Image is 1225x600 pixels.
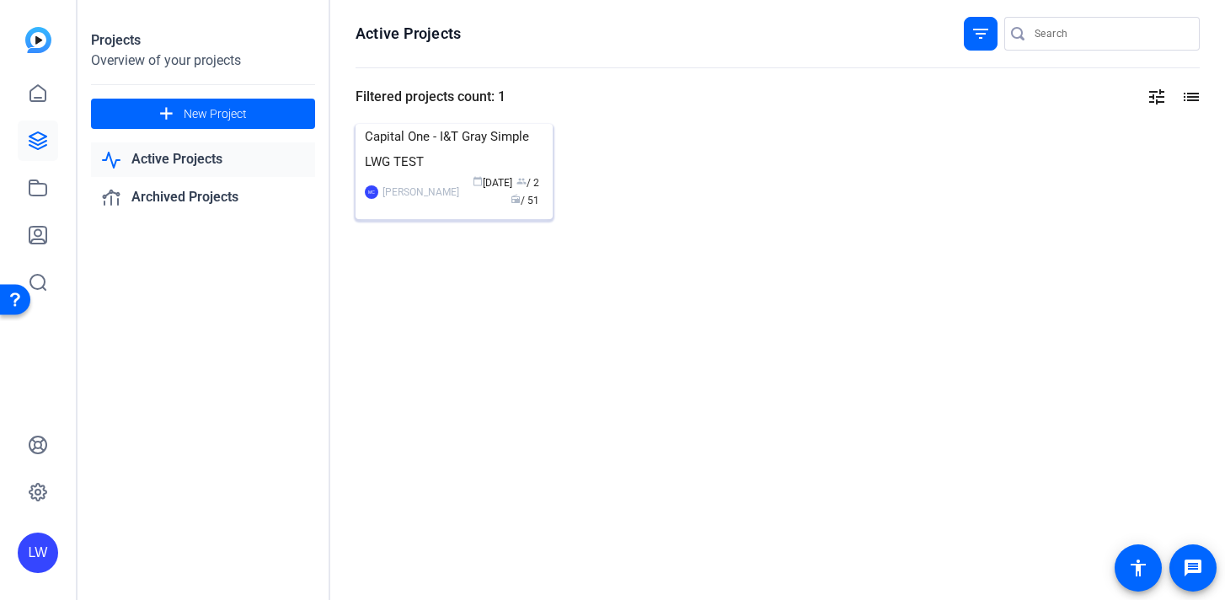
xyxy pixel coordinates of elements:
[356,87,506,107] div: Filtered projects count: 1
[1035,24,1186,44] input: Search
[91,180,315,215] a: Archived Projects
[18,533,58,573] div: LW
[91,30,315,51] div: Projects
[1147,87,1167,107] mat-icon: tune
[184,105,247,123] span: New Project
[511,194,521,204] span: radio
[1180,87,1200,107] mat-icon: list
[91,99,315,129] button: New Project
[91,142,315,177] a: Active Projects
[1183,558,1203,578] mat-icon: message
[516,177,539,189] span: / 2
[1128,558,1148,578] mat-icon: accessibility
[473,177,512,189] span: [DATE]
[516,176,527,186] span: group
[511,195,539,206] span: / 51
[473,176,483,186] span: calendar_today
[25,27,51,53] img: blue-gradient.svg
[365,185,378,199] div: MC
[971,24,991,44] mat-icon: filter_list
[91,51,315,71] div: Overview of your projects
[382,184,459,201] div: [PERSON_NAME]
[356,24,461,44] h1: Active Projects
[156,104,177,125] mat-icon: add
[365,124,543,174] div: Capital One - I&T Gray Simple LWG TEST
